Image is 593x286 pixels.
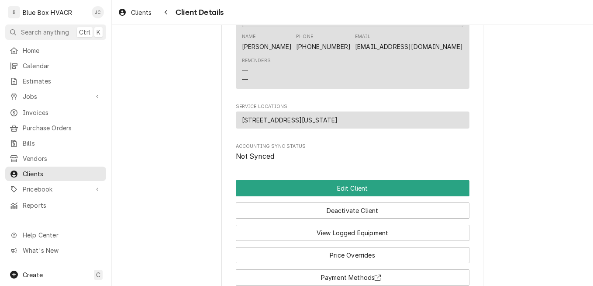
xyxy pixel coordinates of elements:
span: Calendar [23,61,102,70]
span: Reports [23,201,102,210]
a: Go to Jobs [5,89,106,104]
div: Contact [236,12,469,88]
a: Vendors [5,151,106,166]
span: Home [23,46,102,55]
a: [PHONE_NUMBER] [296,43,351,50]
span: Pricebook [23,185,89,194]
button: View Logged Equipment [236,225,469,241]
div: JC [92,6,104,18]
a: Reports [5,198,106,213]
div: Reminders [242,57,271,64]
button: Search anythingCtrlK [5,24,106,40]
div: Button Group Row [236,196,469,219]
span: Ctrl [79,28,90,37]
div: Josh Canfield's Avatar [92,6,104,18]
span: Accounting Sync Status [236,143,469,150]
span: Bills [23,139,102,148]
div: — [242,75,248,84]
a: Go to Pricebook [5,182,106,196]
span: Vendors [23,154,102,163]
button: Navigate back [159,5,173,19]
div: Button Group Row [236,241,469,263]
span: Invoices [23,108,102,117]
span: Not Synced [236,152,275,160]
a: Go to What's New [5,243,106,258]
span: Jobs [23,92,89,101]
a: Bills [5,136,106,150]
div: Button Group Row [236,263,469,286]
button: Price Overrides [236,247,469,263]
span: K [97,28,100,37]
a: Invoices [5,105,106,120]
div: Service Location [236,112,469,129]
div: [PERSON_NAME] [242,42,292,51]
span: Clients [131,8,152,17]
div: Client Contacts List [236,12,469,92]
div: Button Group [236,180,469,286]
span: Purchase Orders [23,123,102,133]
div: Name [242,33,256,40]
span: What's New [23,246,101,255]
span: [STREET_ADDRESS][US_STATE] [242,115,338,125]
a: Clients [114,5,155,20]
div: Client Contacts [236,3,469,92]
div: Name [242,33,292,51]
div: B [8,6,20,18]
div: Accounting Sync Status [236,143,469,162]
div: Service Locations [236,103,469,133]
a: Home [5,43,106,58]
span: Client Details [173,7,224,18]
a: Clients [5,167,106,181]
span: Search anything [21,28,69,37]
button: Deactivate Client [236,202,469,219]
button: Payment Methods [236,269,469,286]
a: Go to Help Center [5,228,106,242]
a: Calendar [5,59,106,73]
div: Service Locations List [236,112,469,132]
span: Service Locations [236,103,469,110]
span: Help Center [23,230,101,240]
div: Button Group Row [236,219,469,241]
button: Edit Client [236,180,469,196]
span: C [96,270,100,279]
div: Email [355,33,370,40]
a: Estimates [5,74,106,88]
span: Estimates [23,77,102,86]
div: Blue Box HVACR [23,8,72,17]
span: Accounting Sync Status [236,151,469,162]
div: Email [355,33,463,51]
span: Clients [23,169,102,178]
div: — [242,66,248,75]
div: Reminders [242,57,271,84]
div: Button Group Row [236,180,469,196]
div: Phone [296,33,313,40]
span: Create [23,271,43,279]
a: [EMAIL_ADDRESS][DOMAIN_NAME] [355,43,463,50]
div: Phone [296,33,351,51]
a: Purchase Orders [5,121,106,135]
